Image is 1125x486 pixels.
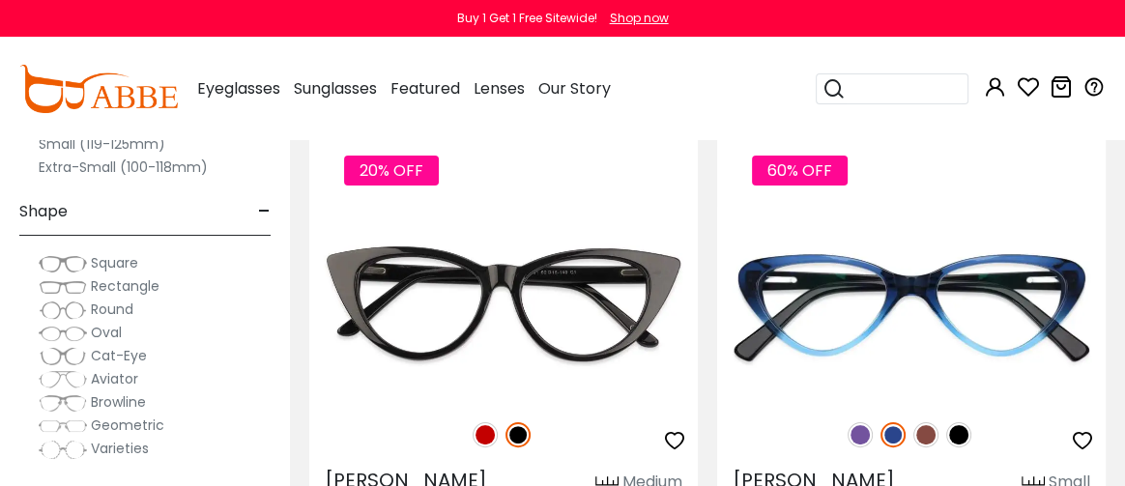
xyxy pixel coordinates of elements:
[848,422,873,447] img: Purple
[39,370,87,389] img: Aviator.png
[91,369,138,388] span: Aviator
[39,440,87,460] img: Varieties.png
[91,415,164,435] span: Geometric
[505,422,531,447] img: Black
[600,10,669,26] a: Shop now
[473,422,498,447] img: Red
[390,77,460,100] span: Featured
[457,10,597,27] div: Buy 1 Get 1 Free Sitewide!
[258,188,271,235] span: -
[91,439,149,458] span: Varieties
[610,10,669,27] div: Shop now
[39,156,208,179] label: Extra-Small (100-118mm)
[474,77,525,100] span: Lenses
[39,324,87,343] img: Oval.png
[39,277,87,297] img: Rectangle.png
[91,276,159,296] span: Rectangle
[91,300,133,319] span: Round
[39,300,87,320] img: Round.png
[91,323,122,342] span: Oval
[91,392,146,412] span: Browline
[197,77,280,100] span: Eyeglasses
[19,65,178,113] img: abbeglasses.com
[39,393,87,413] img: Browline.png
[39,254,87,273] img: Square.png
[752,156,848,186] span: 60% OFF
[294,77,377,100] span: Sunglasses
[717,207,1106,401] img: Blue Hannah - Acetate ,Universal Bridge Fit
[880,422,906,447] img: Blue
[913,422,938,447] img: Brown
[39,347,87,366] img: Cat-Eye.png
[39,416,87,436] img: Geometric.png
[344,156,439,186] span: 20% OFF
[538,77,611,100] span: Our Story
[309,207,698,401] img: Black Nora - Acetate ,Universal Bridge Fit
[91,346,147,365] span: Cat-Eye
[39,132,165,156] label: Small (119-125mm)
[91,253,138,272] span: Square
[19,188,68,235] span: Shape
[946,422,971,447] img: Black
